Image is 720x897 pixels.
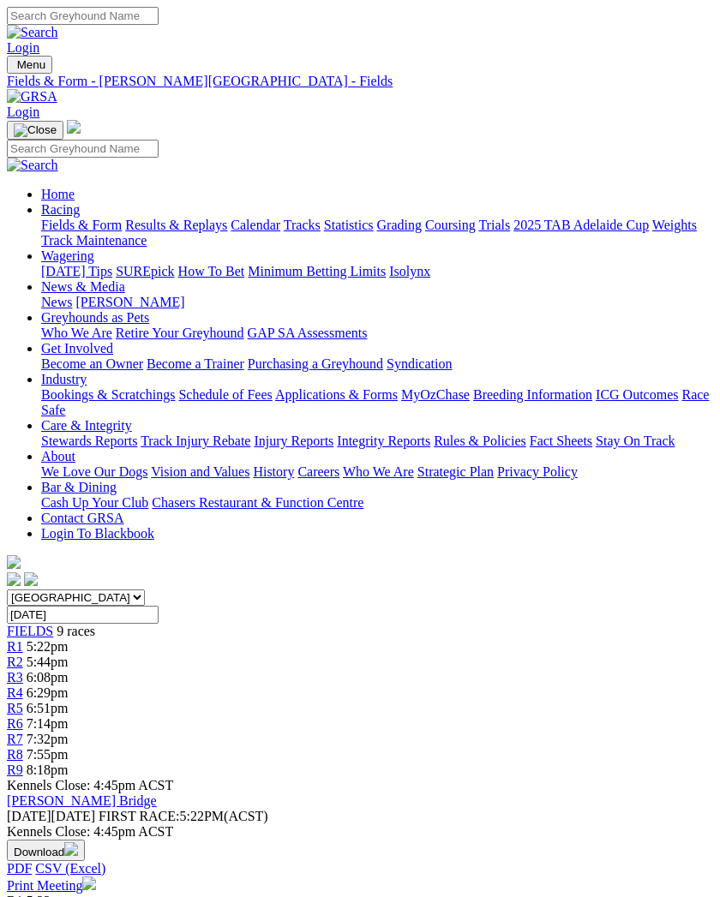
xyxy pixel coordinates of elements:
[41,295,72,309] a: News
[27,639,69,654] span: 5:22pm
[7,572,21,586] img: facebook.svg
[41,310,149,325] a: Greyhounds as Pets
[41,295,713,310] div: News & Media
[27,701,69,715] span: 6:51pm
[7,74,713,89] a: Fields & Form - [PERSON_NAME][GEOGRAPHIC_DATA] - Fields
[7,89,57,105] img: GRSA
[27,762,69,777] span: 8:18pm
[7,861,32,876] a: PDF
[7,840,85,861] button: Download
[254,434,333,448] a: Injury Reports
[377,218,422,232] a: Grading
[41,511,123,525] a: Contact GRSA
[7,555,21,569] img: logo-grsa-white.png
[116,264,174,278] a: SUREpick
[7,809,51,823] span: [DATE]
[99,809,179,823] span: FIRST RACE:
[27,670,69,685] span: 6:08pm
[7,140,159,158] input: Search
[401,387,470,402] a: MyOzChase
[513,218,649,232] a: 2025 TAB Adelaide Cup
[248,264,386,278] a: Minimum Betting Limits
[275,387,398,402] a: Applications & Forms
[284,218,321,232] a: Tracks
[41,434,137,448] a: Stewards Reports
[41,264,713,279] div: Wagering
[7,809,95,823] span: [DATE]
[41,464,147,479] a: We Love Our Dogs
[41,434,713,449] div: Care & Integrity
[7,25,58,40] img: Search
[7,670,23,685] a: R3
[324,218,374,232] a: Statistics
[343,464,414,479] a: Who We Are
[125,218,227,232] a: Results & Replays
[27,716,69,731] span: 7:14pm
[473,387,592,402] a: Breeding Information
[7,762,23,777] a: R9
[297,464,339,479] a: Careers
[41,495,713,511] div: Bar & Dining
[41,264,112,278] a: [DATE] Tips
[41,464,713,480] div: About
[7,824,713,840] div: Kennels Close: 4:45pm ACST
[7,105,39,119] a: Login
[27,685,69,700] span: 6:29pm
[41,279,125,294] a: News & Media
[67,120,81,134] img: logo-grsa-white.png
[7,793,157,808] a: [PERSON_NAME] Bridge
[7,701,23,715] a: R5
[41,326,112,340] a: Who We Are
[178,264,245,278] a: How To Bet
[387,356,452,371] a: Syndication
[41,387,709,417] a: Race Safe
[17,58,45,71] span: Menu
[7,158,58,173] img: Search
[41,187,75,201] a: Home
[7,716,23,731] a: R6
[99,809,268,823] span: 5:22PM(ACST)
[7,732,23,746] span: R7
[141,434,250,448] a: Track Injury Rebate
[27,655,69,669] span: 5:44pm
[41,218,713,248] div: Racing
[14,123,57,137] img: Close
[7,655,23,669] a: R2
[7,121,63,140] button: Toggle navigation
[82,876,96,890] img: printer.svg
[596,434,675,448] a: Stay On Track
[41,418,132,433] a: Care & Integrity
[41,202,80,217] a: Racing
[147,356,244,371] a: Become a Trainer
[64,842,78,856] img: download.svg
[116,326,244,340] a: Retire Your Greyhound
[41,341,113,356] a: Get Involved
[596,387,678,402] a: ICG Outcomes
[41,480,117,494] a: Bar & Dining
[7,40,39,55] a: Login
[41,387,175,402] a: Bookings & Scratchings
[417,464,494,479] a: Strategic Plan
[7,747,23,762] a: R8
[41,233,147,248] a: Track Maintenance
[231,218,280,232] a: Calendar
[389,264,430,278] a: Isolynx
[41,218,122,232] a: Fields & Form
[337,434,430,448] a: Integrity Reports
[7,685,23,700] a: R4
[27,732,69,746] span: 7:32pm
[41,248,94,263] a: Wagering
[478,218,510,232] a: Trials
[253,464,294,479] a: History
[7,639,23,654] a: R1
[425,218,476,232] a: Coursing
[7,56,52,74] button: Toggle navigation
[151,464,249,479] a: Vision and Values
